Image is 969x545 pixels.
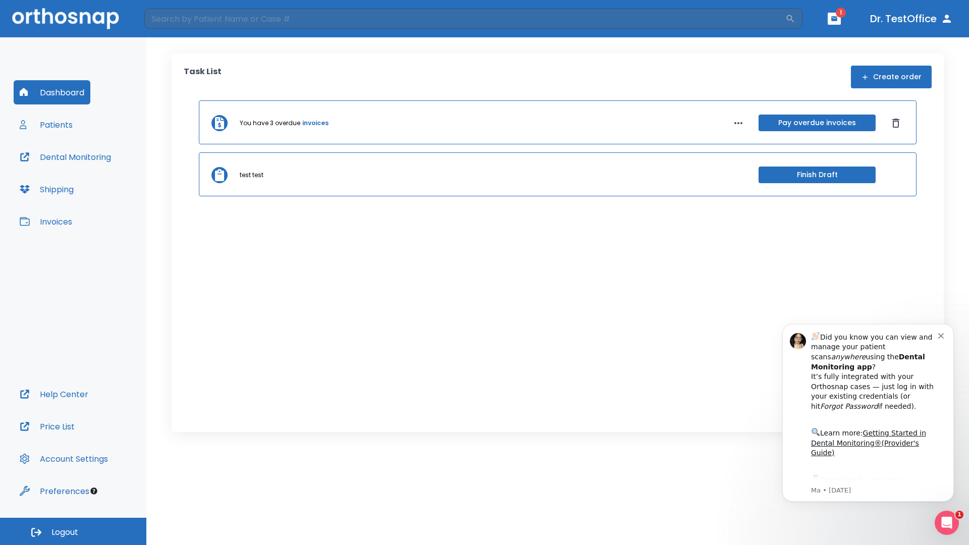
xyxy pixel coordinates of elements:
[14,209,78,234] button: Invoices
[767,309,969,518] iframe: Intercom notifications message
[12,8,119,29] img: Orthosnap
[240,119,300,128] p: You have 3 overdue
[14,382,94,406] button: Help Center
[851,66,932,88] button: Create order
[14,414,81,439] button: Price List
[89,486,98,496] div: Tooltip anchor
[171,22,179,30] button: Dismiss notification
[14,177,80,201] button: Shipping
[184,66,222,88] p: Task List
[144,9,785,29] input: Search by Patient Name or Case #
[240,171,263,180] p: test test
[888,115,904,131] button: Dismiss
[955,511,963,519] span: 1
[759,167,876,183] button: Finish Draft
[866,10,957,28] button: Dr. TestOffice
[302,119,329,128] a: invoices
[51,527,78,538] span: Logout
[14,113,79,137] button: Patients
[759,115,876,131] button: Pay overdue invoices
[44,165,171,216] div: Download the app: | ​ Let us know if you need help getting started!
[14,80,90,104] button: Dashboard
[14,145,117,169] button: Dental Monitoring
[14,447,114,471] button: Account Settings
[935,511,959,535] iframe: Intercom live chat
[44,167,134,185] a: App Store
[44,177,171,186] p: Message from Ma, sent 4w ago
[14,479,95,503] button: Preferences
[836,8,846,18] span: 1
